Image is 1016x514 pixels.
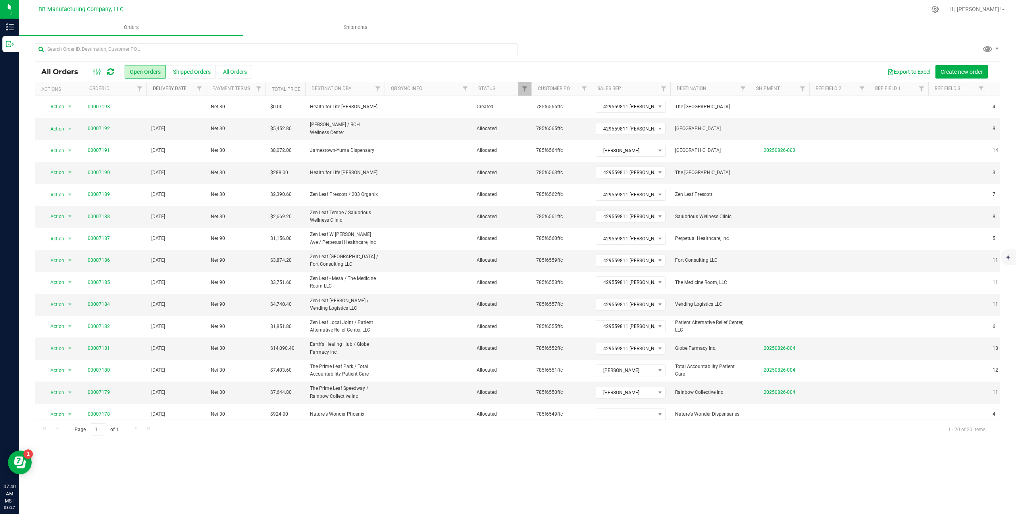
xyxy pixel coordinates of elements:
span: Allocated [477,279,527,286]
span: 8 [993,213,995,221]
span: Action [43,189,65,200]
span: BB Manufacturing Company, LLC [38,6,123,13]
span: Earth's Healing Hub / Globe Farmacy Inc. [310,341,380,356]
span: Zen Leaf Local Joint / Patient Alternative Relief Center, LLC [310,319,380,334]
div: Actions [41,86,80,92]
span: select [65,409,75,420]
span: select [65,387,75,398]
span: 429559811 [PERSON_NAME] [596,189,655,200]
span: 785f6564ffc [536,147,586,154]
a: 00007179 [88,389,110,396]
a: 00007187 [88,235,110,242]
span: 785f6563ffc [536,169,586,176]
a: Sales Rep [597,86,621,91]
span: 429559811 [PERSON_NAME] [596,123,655,134]
a: Shipments [243,19,468,36]
a: Order ID [89,86,110,91]
span: $1,156.00 [270,235,292,242]
span: select [65,123,75,134]
span: Net 30 [211,410,261,418]
span: Allocated [477,147,527,154]
span: $288.00 [270,169,288,176]
span: 11 [993,301,998,308]
a: Filter [737,82,750,96]
button: Shipped Orders [168,65,216,79]
span: Net 30 [211,147,261,154]
span: [DATE] [151,279,165,286]
span: Allocated [477,366,527,374]
span: 8 [993,125,995,132]
span: [DATE] [151,147,165,154]
span: Action [43,255,65,266]
a: Filter [133,82,146,96]
span: Health for Life [PERSON_NAME] [310,169,380,176]
a: Filter [657,82,670,96]
span: 11 [993,279,998,286]
a: Filter [371,82,385,96]
a: 20250826-004 [764,389,795,395]
span: 429559811 [PERSON_NAME] [596,101,655,112]
span: Zen Leaf Tempe / Salubrious Wellness Clinic [310,209,380,224]
a: Status [478,86,495,91]
span: Allocated [477,301,527,308]
a: 00007192 [88,125,110,132]
inline-svg: Outbound [6,40,14,48]
span: Zen Leaf W [PERSON_NAME] Ave / Perpetual Healthcare, Inc [310,231,380,246]
span: Rainbow Collective Inc [675,389,745,396]
span: Nature's Wonder Phoenix [310,410,380,418]
a: Destination [677,86,706,91]
span: 11 [993,389,998,396]
input: 1 [91,423,105,435]
span: The Prime Leaf Park / Total Accountability Patient Care [310,363,380,378]
span: Allocated [477,235,527,242]
span: Jamestown-Yuma Dispensary [310,147,380,154]
span: Vending Logistics LLC [675,301,745,308]
a: Filter [193,82,206,96]
span: Net 30 [211,191,261,198]
a: 20250826-004 [764,345,795,351]
a: Filter [518,82,531,96]
span: [GEOGRAPHIC_DATA] [675,147,745,154]
span: $8,072.00 [270,147,292,154]
span: 12 [993,366,998,374]
button: Open Orders [125,65,166,79]
span: 785f6550ffc [536,389,586,396]
span: 18 [993,345,998,352]
span: Action [43,299,65,310]
a: 00007182 [88,323,110,330]
span: [DATE] [151,366,165,374]
span: 7 [993,191,995,198]
span: Allocated [477,257,527,264]
a: Delivery Date [153,86,187,91]
span: Globe Farmacy Inc. [675,345,745,352]
a: 00007186 [88,257,110,264]
a: Ref Field 3 [935,86,960,91]
span: All Orders [41,67,86,76]
a: 00007190 [88,169,110,176]
span: $2,390.60 [270,191,292,198]
span: Action [43,409,65,420]
div: Manage settings [930,6,940,13]
span: [GEOGRAPHIC_DATA] [675,125,745,132]
span: Net 30 [211,103,261,111]
span: 4 [993,410,995,418]
span: 429559811 [PERSON_NAME] [596,167,655,178]
span: select [65,255,75,266]
span: select [65,167,75,178]
a: Ref Field 2 [816,86,841,91]
span: [PERSON_NAME] [596,145,655,156]
span: The [GEOGRAPHIC_DATA] [675,169,745,176]
a: Shipment [756,86,780,91]
span: 429559811 [PERSON_NAME] [596,233,655,244]
span: Action [43,233,65,244]
a: 00007180 [88,366,110,374]
span: Net 90 [211,257,261,264]
span: Action [43,123,65,134]
span: Net 30 [211,169,261,176]
span: Allocated [477,169,527,176]
span: select [65,145,75,156]
span: Allocated [477,191,527,198]
span: Total Accountability Patient Care [675,363,745,378]
span: $2,669.20 [270,213,292,221]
